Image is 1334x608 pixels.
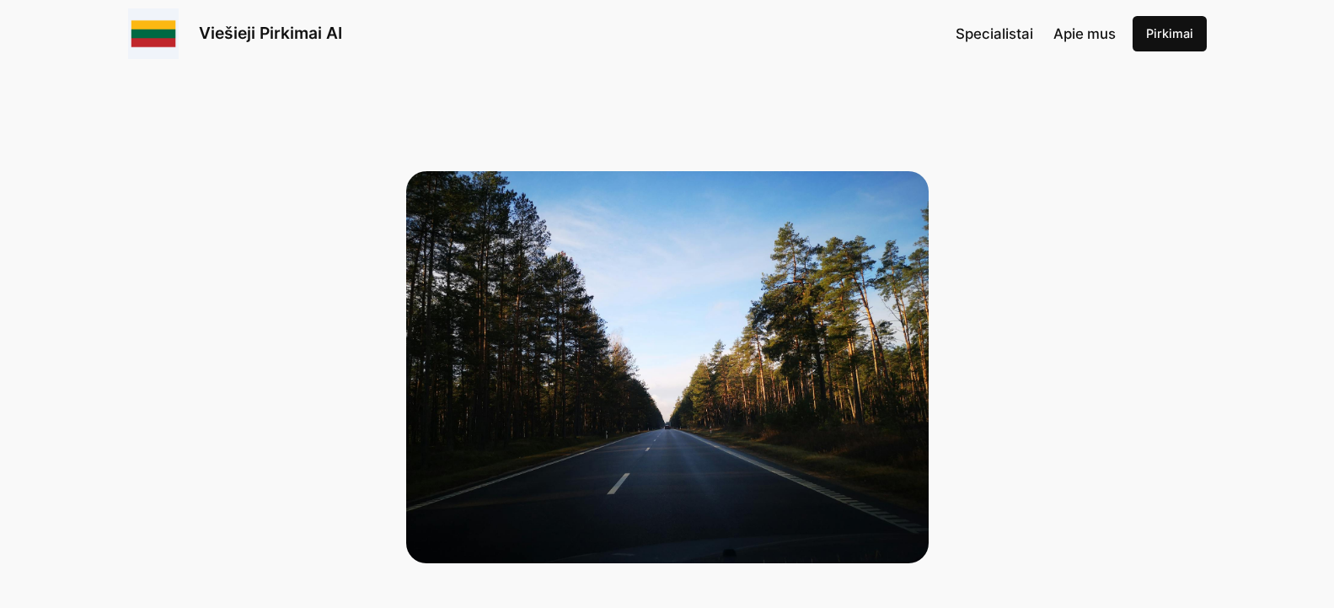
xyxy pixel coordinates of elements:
[1053,23,1116,45] a: Apie mus
[199,23,342,43] a: Viešieji Pirkimai AI
[956,23,1033,45] a: Specialistai
[956,25,1033,42] span: Specialistai
[406,171,929,563] : asphalt road in between trees
[1053,25,1116,42] span: Apie mus
[128,8,179,59] img: Viešieji pirkimai logo
[1133,16,1207,51] a: Pirkimai
[956,23,1116,45] nav: Navigation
